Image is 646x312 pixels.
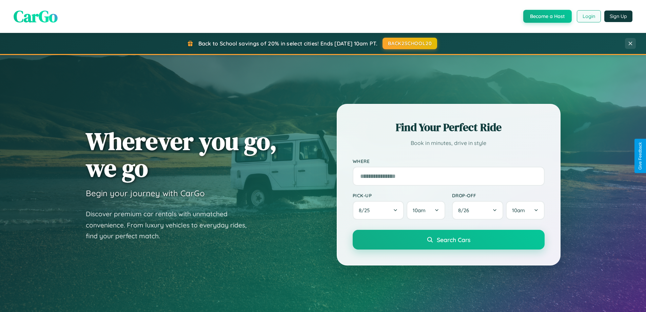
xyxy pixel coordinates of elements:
h2: Find Your Perfect Ride [353,120,545,135]
button: Login [577,10,601,22]
span: 10am [413,207,426,214]
label: Where [353,158,545,164]
span: 10am [512,207,525,214]
p: Book in minutes, drive in style [353,138,545,148]
button: 10am [506,201,544,220]
span: 8 / 25 [359,207,373,214]
label: Pick-up [353,192,445,198]
span: Back to School savings of 20% in select cities! Ends [DATE] 10am PT. [198,40,377,47]
button: BACK2SCHOOL20 [383,38,437,49]
span: Search Cars [437,236,470,243]
div: Give Feedback [638,142,643,170]
span: 8 / 26 [458,207,472,214]
p: Discover premium car rentals with unmatched convenience. From luxury vehicles to everyday rides, ... [86,208,255,242]
button: Search Cars [353,230,545,250]
span: CarGo [14,5,58,27]
button: 10am [407,201,445,220]
button: Sign Up [604,11,632,22]
button: 8/25 [353,201,404,220]
button: 8/26 [452,201,504,220]
button: Become a Host [523,10,572,23]
h3: Begin your journey with CarGo [86,188,205,198]
h1: Wherever you go, we go [86,128,277,181]
label: Drop-off [452,192,545,198]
